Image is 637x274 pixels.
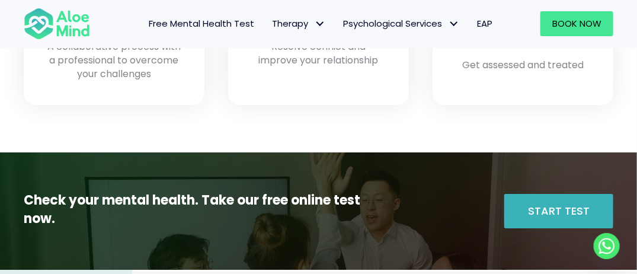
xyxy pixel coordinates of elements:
a: Free Mental Health Test [140,11,263,36]
span: Therapy: submenu [311,15,328,33]
p: Resolve conflict and improve your relationship [252,40,385,67]
span: Psychological Services [343,17,459,30]
span: Free Mental Health Test [149,17,254,30]
a: TherapyTherapy: submenu [263,11,334,36]
p: A collaborative process with a professional to overcome your challenges [47,40,181,81]
a: Psychological ServicesPsychological Services: submenu [334,11,468,36]
span: Therapy [272,17,325,30]
a: Start Test [504,194,613,228]
span: Psychological Services: submenu [445,15,462,33]
span: EAP [477,17,492,30]
span: Book Now [552,17,601,30]
img: Aloe mind Logo [24,7,90,41]
p: Get assessed and treated [456,58,590,72]
span: Start Test [528,203,590,218]
a: EAP [468,11,501,36]
a: Whatsapp [594,233,620,259]
p: Check your mental health. Take our free online test now. [24,191,385,229]
nav: Menu [102,11,501,36]
a: Book Now [540,11,613,36]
